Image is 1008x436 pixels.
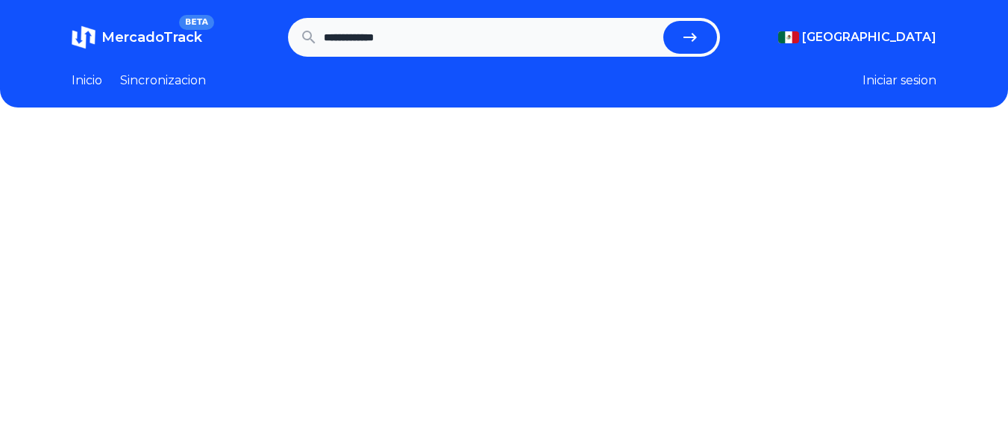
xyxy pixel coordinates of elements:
[72,25,202,49] a: MercadoTrackBETA
[72,25,96,49] img: MercadoTrack
[778,31,799,43] img: Mexico
[101,29,202,46] span: MercadoTrack
[72,72,102,90] a: Inicio
[120,72,206,90] a: Sincronizacion
[802,28,936,46] span: [GEOGRAPHIC_DATA]
[778,28,936,46] button: [GEOGRAPHIC_DATA]
[863,72,936,90] button: Iniciar sesion
[179,15,214,30] span: BETA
